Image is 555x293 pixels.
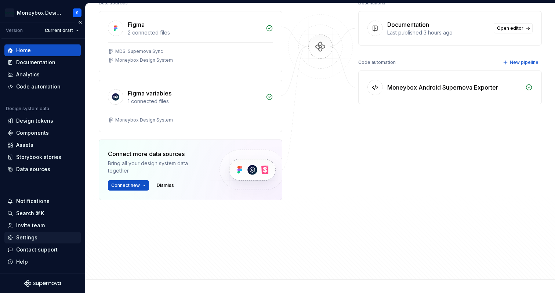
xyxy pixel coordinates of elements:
a: Data sources [4,163,81,175]
button: Contact support [4,244,81,256]
div: Moneybox Design System [115,117,173,123]
button: Current draft [41,25,82,36]
span: Dismiss [157,182,174,188]
div: Design tokens [16,117,53,124]
button: New pipeline [501,57,542,68]
div: Moneybox Android Supernova Exporter [387,83,498,92]
a: Design tokens [4,115,81,127]
a: Settings [4,232,81,243]
div: Notifications [16,198,50,205]
a: Documentation [4,57,81,68]
span: Current draft [45,28,73,33]
div: Components [16,129,49,137]
div: Data sources [16,166,50,173]
div: Invite team [16,222,45,229]
a: Analytics [4,69,81,80]
div: 2 connected files [128,29,261,36]
div: Home [16,47,31,54]
button: Dismiss [153,180,177,191]
div: Documentation [387,20,429,29]
img: c17557e8-ebdc-49e2-ab9e-7487adcf6d53.png [5,8,14,17]
button: Moneybox Design SystemS [1,5,84,21]
div: 1 connected files [128,98,261,105]
a: Components [4,127,81,139]
div: Code automation [16,83,61,90]
button: Notifications [4,195,81,207]
a: Figma2 connected filesMDS: Supernova SyncMoneybox Design System [99,11,282,72]
div: Connect more data sources [108,149,207,158]
div: Figma [128,20,145,29]
span: Open editor [497,25,523,31]
div: Analytics [16,71,40,78]
a: Code automation [4,81,81,93]
div: Settings [16,234,37,241]
div: Search ⌘K [16,210,44,217]
div: Moneybox Design System [17,9,64,17]
svg: Supernova Logo [24,280,61,287]
div: S [76,10,79,16]
div: Contact support [16,246,58,253]
div: Figma variables [128,89,171,98]
div: Moneybox Design System [115,57,173,63]
span: New pipeline [510,59,538,65]
a: Assets [4,139,81,151]
div: Storybook stories [16,153,61,161]
div: MDS: Supernova Sync [115,48,163,54]
div: Design system data [6,106,49,112]
a: Storybook stories [4,151,81,163]
button: Help [4,256,81,268]
a: Figma variables1 connected filesMoneybox Design System [99,80,282,132]
a: Open editor [494,23,533,33]
span: Connect new [111,182,140,188]
button: Connect new [108,180,149,191]
div: Code automation [358,57,396,68]
button: Search ⌘K [4,207,81,219]
a: Home [4,44,81,56]
div: Documentation [16,59,55,66]
a: Invite team [4,220,81,231]
div: Help [16,258,28,265]
div: Bring all your design system data together. [108,160,207,174]
div: Assets [16,141,33,149]
div: Last published 3 hours ago [387,29,489,36]
div: Version [6,28,23,33]
button: Collapse sidebar [75,17,85,28]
